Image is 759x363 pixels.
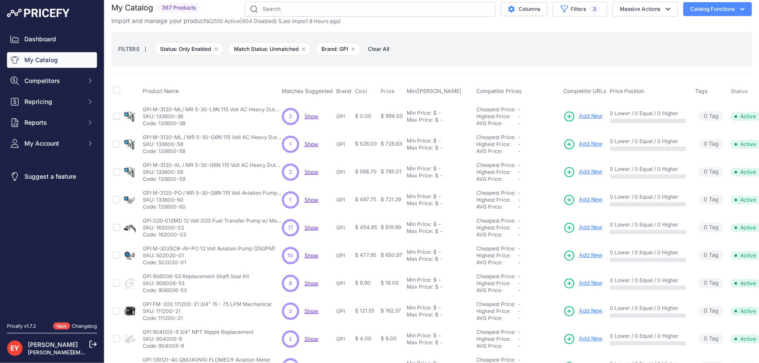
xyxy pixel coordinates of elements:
[476,329,515,335] a: Cheapest Price:
[143,106,282,113] p: GPI M-3120-ML/ MR 5-30-L8N 115 Volt AC Heavy Duty Fuel Pumps and Meter Combo
[407,172,433,179] div: Max Price:
[704,223,707,232] span: 0
[579,279,602,287] span: Add New
[563,333,602,345] a: Add New
[476,217,515,224] a: Cheapest Price:
[407,110,431,117] div: Min Price:
[143,273,249,280] p: GPI 906006-53 Replacement Shaft Seal Kit
[407,256,433,263] div: Max Price:
[304,224,318,231] a: Show
[476,106,515,113] a: Cheapest Price:
[476,190,515,196] a: Cheapest Price:
[209,18,277,24] span: ( | )
[143,224,282,231] p: SKU: 162000-02
[7,73,97,89] button: Competitors
[28,349,205,356] a: [PERSON_NAME][EMAIL_ADDRESS][PERSON_NAME][DOMAIN_NAME]
[518,329,521,335] span: -
[518,252,521,259] span: -
[143,259,275,266] p: Code: 502020-01
[699,111,724,121] span: Tag
[437,193,441,200] div: -
[407,276,431,283] div: Min Price:
[563,277,602,290] a: Add New
[304,113,318,120] span: Show
[7,31,97,312] nav: Sidebar
[476,280,518,287] div: Highest Price:
[143,190,282,196] p: GPI M-3120-PO / MR 5-30-G8N 115 Volt Aviation Pump and Meter Combo (20 GPM)
[699,250,724,260] span: Tag
[381,252,402,258] span: $ 650.97
[433,304,437,311] div: $
[407,304,431,311] div: Min Price:
[695,88,708,94] span: Tags
[435,228,438,235] div: $
[438,256,443,263] div: -
[28,341,78,348] a: [PERSON_NAME]
[704,307,707,315] span: 0
[53,323,70,330] span: New
[336,113,351,120] p: GPI
[245,2,495,17] input: Search
[610,249,686,256] p: 0 Lower / 0 Equal / 0 Higher
[407,339,433,346] div: Max Price:
[143,196,282,203] p: SKU: 133600-60
[437,110,441,117] div: -
[304,336,318,342] span: Show
[476,343,518,350] div: AVG Price:
[704,251,707,260] span: 0
[316,43,361,56] span: Brand: GPI
[154,43,224,56] span: Status: Only Enabled
[610,88,644,94] span: Price Position
[304,280,318,286] a: Show
[304,252,318,259] a: Show
[518,120,521,127] span: -
[278,18,341,24] span: (Last import 8 Hours ago)
[435,256,438,263] div: $
[143,217,282,224] p: GPI G20‐012MD 12 Volt G20 Fuel Transfer Pump w/ Manual Nozzle (20 GPM)
[438,144,443,151] div: -
[731,88,748,95] span: Status
[476,88,522,94] span: Competitor Prices
[433,193,437,200] div: $
[476,169,518,176] div: Highest Price:
[143,280,249,287] p: SKU: 906006-53
[518,113,521,120] span: -
[476,252,518,259] div: Highest Price:
[476,259,518,266] div: AVG Price:
[7,115,97,130] button: Reports
[143,308,271,315] p: SKU: 111200-21
[435,311,438,318] div: $
[355,140,377,147] span: $ 528.00
[518,203,521,210] span: -
[228,43,311,56] span: Match Status: Unmatched
[437,249,441,256] div: -
[143,231,282,238] p: Code: 162000-02
[433,165,437,172] div: $
[612,2,678,17] button: Massive Actions
[435,283,438,290] div: $
[336,141,351,148] p: GPI
[518,259,521,266] span: -
[731,88,750,95] button: Status
[433,276,437,283] div: $
[111,17,341,25] p: Import and manage your products
[143,148,282,155] p: Code: 133600-58
[518,148,521,154] span: -
[304,308,318,314] a: Show
[437,221,441,228] div: -
[355,335,371,342] span: $ 4.00
[24,97,81,106] span: Repricing
[437,137,441,144] div: -
[143,203,282,210] p: Code: 133600-60
[518,315,521,321] span: -
[336,280,351,287] p: GPI
[407,193,431,200] div: Min Price:
[7,169,97,184] a: Suggest a feature
[438,283,443,290] div: -
[579,251,602,260] span: Add New
[143,336,254,343] p: SKU: 904005-9
[476,141,518,148] div: Highest Price:
[476,120,518,127] div: AVG Price:
[7,94,97,110] button: Repricing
